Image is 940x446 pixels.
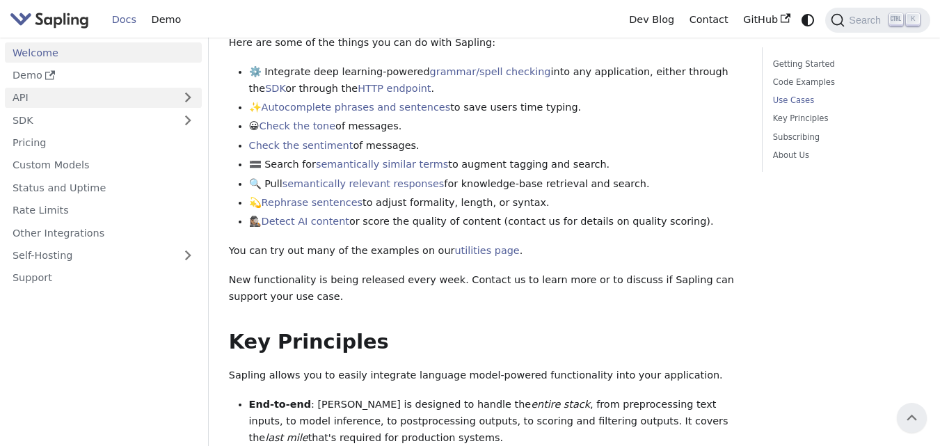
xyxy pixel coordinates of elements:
a: Self-Hosting [5,246,202,266]
button: Search (Ctrl+K) [825,8,930,33]
h2: Key Principles [229,330,742,355]
li: of messages. [249,138,742,154]
span: Search [845,15,889,26]
a: Check the sentiment [249,140,353,151]
a: HTTP endpoint [358,83,431,94]
li: ✨ to save users time typing. [249,99,742,116]
li: 🕵🏽‍♀️ or score the quality of content (contact us for details on quality scoring). [249,214,742,230]
li: 😀 of messages. [249,118,742,135]
a: semantically similar terms [316,159,448,170]
a: Dev Blog [621,9,681,31]
a: Detect AI content [262,216,349,227]
a: Autocomplete phrases and sentences [262,102,451,113]
button: Expand sidebar category 'API' [174,88,202,108]
a: Support [5,268,202,288]
img: Sapling.ai [10,10,89,30]
a: Custom Models [5,155,202,175]
a: Check the tone [260,120,335,132]
a: Docs [104,9,144,31]
button: Scroll back to top [897,403,927,433]
li: 🔍 Pull for knowledge-base retrieval and search. [249,176,742,193]
strong: End-to-end [249,399,311,410]
button: Expand sidebar category 'SDK' [174,110,202,130]
p: Sapling allows you to easily integrate language model-powered functionality into your application. [229,367,742,384]
a: GitHub [735,9,797,31]
em: entire stack [531,399,590,410]
a: About Us [773,149,915,162]
a: Getting Started [773,58,915,71]
a: Key Principles [773,112,915,125]
a: semantically relevant responses [282,178,445,189]
li: 🟰 Search for to augment tagging and search. [249,157,742,173]
a: SDK [5,110,174,130]
a: API [5,88,174,108]
a: Status and Uptime [5,177,202,198]
a: Use Cases [773,94,915,107]
li: 💫 to adjust formality, length, or syntax. [249,195,742,212]
a: utilities page [454,245,519,256]
a: Demo [5,65,202,86]
a: Sapling.ai [10,10,94,30]
a: Rephrase sentences [262,197,363,208]
a: SDK [265,83,285,94]
a: Subscribing [773,131,915,144]
a: Code Examples [773,76,915,89]
button: Switch between dark and light mode (currently system mode) [798,10,818,30]
a: grammar/spell checking [430,66,551,77]
a: Welcome [5,42,202,63]
li: ⚙️ Integrate deep learning-powered into any application, either through the or through the . [249,64,742,97]
p: New functionality is being released every week. Contact us to learn more or to discuss if Sapling... [229,272,742,305]
em: last mile [265,432,308,443]
p: You can try out many of the examples on our . [229,243,742,260]
a: Rate Limits [5,200,202,221]
a: Pricing [5,133,202,153]
kbd: K [906,13,920,26]
a: Other Integrations [5,223,202,243]
a: Demo [144,9,189,31]
li: : [PERSON_NAME] is designed to handle the , from preprocessing text inputs, to model inference, t... [249,397,742,446]
a: Contact [682,9,736,31]
p: Here are some of the things you can do with Sapling: [229,35,742,51]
